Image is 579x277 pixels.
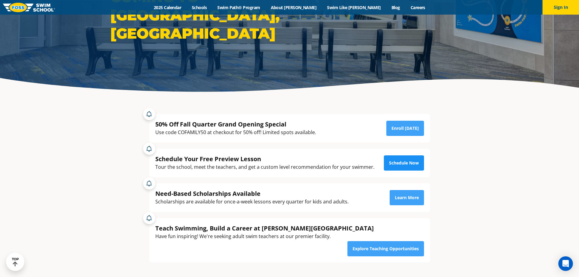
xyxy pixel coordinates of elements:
a: Enroll [DATE] [386,121,424,136]
div: TOP [12,257,19,267]
div: Tour the school, meet the teachers, and get a custom level recommendation for your swimmer. [155,163,374,171]
div: Scholarships are available for once-a-week lessons every quarter for kids and adults. [155,198,349,206]
a: Blog [386,5,405,10]
div: Need-Based Scholarships Available [155,189,349,198]
div: Teach Swimming, Build a Career at [PERSON_NAME][GEOGRAPHIC_DATA] [155,224,374,232]
img: FOSS Swim School Logo [3,3,55,12]
div: Use code COFAMILY50 at checkout for 50% off! Limited spots available. [155,128,316,137]
div: Schedule Your Free Preview Lesson [155,155,374,163]
div: 50% Off Fall Quarter Grand Opening Special [155,120,316,128]
a: Swim Like [PERSON_NAME] [322,5,386,10]
a: Schools [187,5,212,10]
a: Swim Path® Program [212,5,265,10]
a: Explore Teaching Opportunities [347,241,424,256]
a: Schedule Now [384,155,424,171]
a: Learn More [390,190,424,205]
div: Have fun inspiring! We're seeking adult swim teachers at our premier facility. [155,232,374,241]
a: 2025 Calendar [149,5,187,10]
a: About [PERSON_NAME] [265,5,322,10]
div: Open Intercom Messenger [558,256,573,271]
a: Careers [405,5,430,10]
